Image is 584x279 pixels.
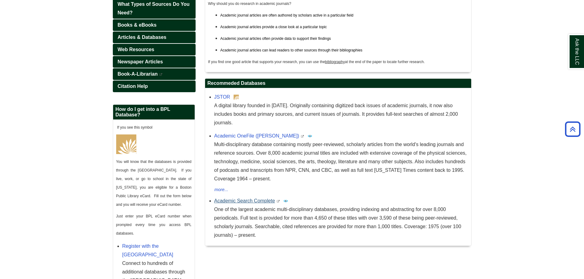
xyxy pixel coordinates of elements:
img: Boston Public Library [234,95,239,100]
span: Book-A-Librarian [118,71,158,77]
span: If you see this symbol [116,125,153,130]
p: One of the largest academic multi-disciplinary databases, providing indexing and abstracting for ... [214,205,468,239]
span: Newspaper Articles [118,59,163,64]
a: Academic OneFile ([PERSON_NAME]) [214,133,299,138]
span: Just enter your BPL eCard number when prompted every time you access BPL databases. [116,214,192,236]
span: Articles & Databases [118,35,166,40]
span: Academic journal articles provide a close look at a particular topic [220,25,327,29]
img: Boston Public Library Logo [116,134,136,154]
a: Book-A-Librarian [113,68,196,80]
i: This link opens in a new window [300,135,304,138]
img: Peer Reviewed [307,134,312,138]
i: This link opens in a new window [159,73,163,76]
a: Articles & Databases [113,32,196,43]
h2: How do I get into a BPL Database? [113,105,195,120]
button: more... [214,186,229,194]
a: Books & eBooks [113,19,196,31]
span: Books & eBooks [118,22,157,28]
span: Academic journal articles are often authored by scholars active in a particular field [220,13,353,17]
a: Back to Top [563,125,582,133]
a: Register with the [GEOGRAPHIC_DATA] [122,243,174,257]
div: A digital library founded in [DATE]. Originally containing digitized back issues of academic jour... [214,101,468,127]
span: bibliography [325,60,345,64]
a: Citation Help [113,81,196,92]
span: Academic journal articles often provide data to support their findings [220,36,331,41]
h2: Recommeded Databases [205,79,471,88]
span: What Types of Sources Do You Need? [118,2,190,15]
span: Academic journal articles can lead readers to other sources through their bibliographies [220,48,363,52]
span: Citation Help [118,84,148,89]
span: Web Resources [118,47,155,52]
span: You will know that the databases is provided through the [GEOGRAPHIC_DATA]. If you live, work, or... [116,160,192,207]
a: JSTOR [214,94,230,100]
i: This link opens in a new window [276,200,280,203]
a: Newspaper Articles [113,56,196,68]
a: Academic Search Complete [214,198,275,203]
img: Peer Reviewed [283,198,288,203]
p: Multi-disciplinary database containing mostly peer-reviewed, scholarly articles from the world's ... [214,140,468,183]
a: Web Resources [113,44,196,55]
span: If you find one good article that supports your research, you can use the at the end of the paper... [208,60,425,64]
span: Why should you do research in academic journals? [208,2,291,6]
